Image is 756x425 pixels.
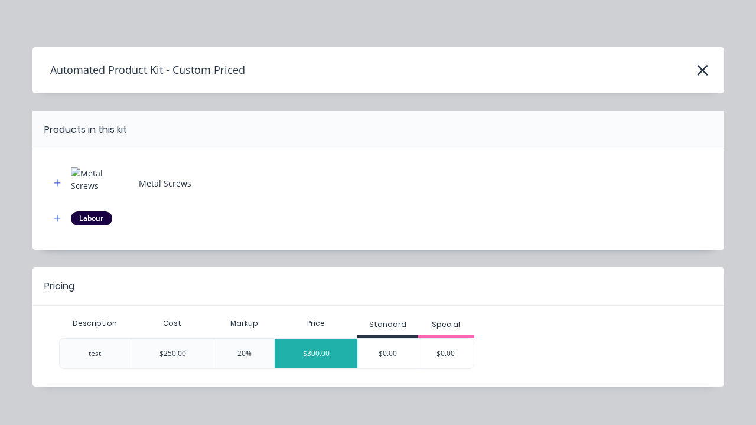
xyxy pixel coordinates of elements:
div: Pricing [44,279,74,293]
div: $250.00 [131,338,214,369]
div: Labour [71,211,112,225]
h4: Automated Product Kit - Custom Priced [32,59,245,81]
div: test [89,348,101,359]
div: $300.00 [275,339,357,368]
img: Metal Screws [71,167,130,200]
div: 20% [214,338,274,369]
div: Standard [369,319,406,330]
div: $0.00 [418,339,474,368]
div: Cost [131,312,214,335]
div: Description [63,309,126,338]
div: Price [274,312,357,335]
div: Markup [214,312,274,335]
div: Special [432,319,460,330]
div: Products in this kit [44,123,127,137]
div: Metal Screws [139,177,191,189]
div: $0.00 [358,339,418,368]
